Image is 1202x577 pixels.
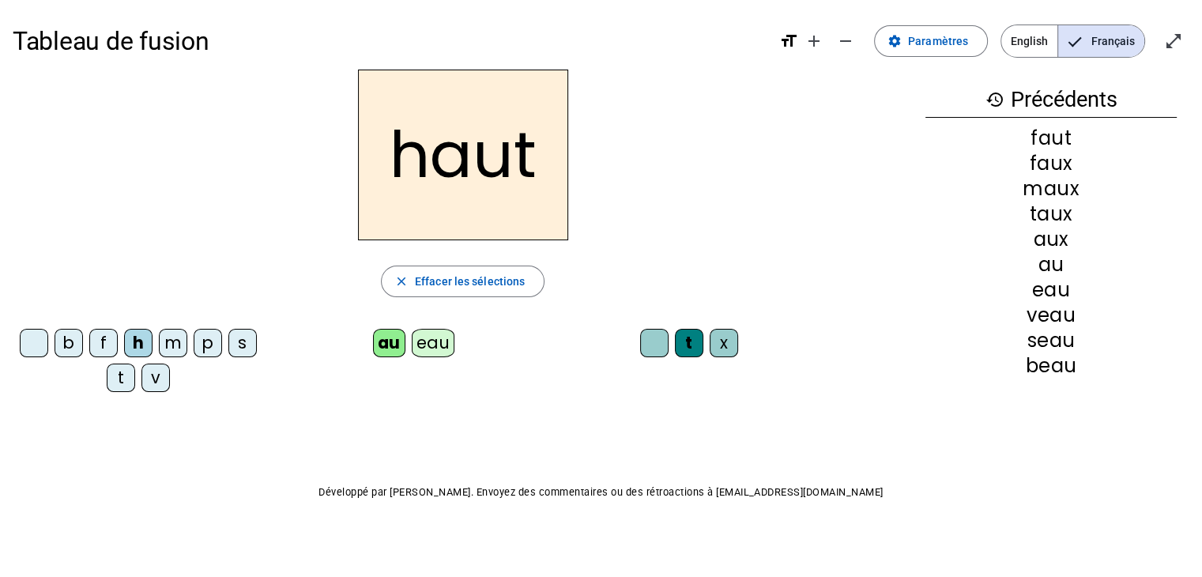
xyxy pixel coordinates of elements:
[925,356,1177,375] div: beau
[89,329,118,357] div: f
[13,483,1189,502] p: Développé par [PERSON_NAME]. Envoyez des commentaires ou des rétroactions à [EMAIL_ADDRESS][DOMAI...
[194,329,222,357] div: p
[925,255,1177,274] div: au
[925,154,1177,173] div: faux
[925,306,1177,325] div: veau
[228,329,257,357] div: s
[830,25,861,57] button: Diminuer la taille de la police
[55,329,83,357] div: b
[874,25,988,57] button: Paramètres
[141,364,170,392] div: v
[798,25,830,57] button: Augmenter la taille de la police
[107,364,135,392] div: t
[887,34,902,48] mat-icon: settings
[373,329,405,357] div: au
[675,329,703,357] div: t
[804,32,823,51] mat-icon: add
[124,329,153,357] div: h
[159,329,187,357] div: m
[925,82,1177,118] h3: Précédents
[908,32,968,51] span: Paramètres
[925,230,1177,249] div: aux
[412,329,455,357] div: eau
[925,281,1177,300] div: eau
[925,179,1177,198] div: maux
[836,32,855,51] mat-icon: remove
[394,274,409,288] mat-icon: close
[925,129,1177,148] div: faut
[1058,25,1144,57] span: Français
[1164,32,1183,51] mat-icon: open_in_full
[710,329,738,357] div: x
[1000,25,1145,58] mat-button-toggle-group: Language selection
[358,70,568,240] h2: haut
[985,90,1004,109] mat-icon: history
[925,205,1177,224] div: taux
[13,16,767,66] h1: Tableau de fusion
[381,266,544,297] button: Effacer les sélections
[925,331,1177,350] div: seau
[1158,25,1189,57] button: Entrer en plein écran
[1001,25,1057,57] span: English
[415,272,525,291] span: Effacer les sélections
[779,32,798,51] mat-icon: format_size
